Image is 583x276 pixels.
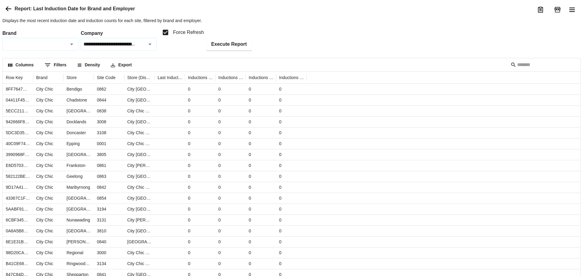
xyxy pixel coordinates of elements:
div: 0 [246,105,276,116]
div: Moorabbin Airport ( DFO ) [63,204,94,214]
div: City Chic [33,160,63,171]
div: 0 [276,214,306,225]
div: Doncaster [63,127,94,138]
div: Store [66,75,77,80]
div: Bendigo [63,84,94,95]
button: menu [533,2,548,17]
div: Preston [63,236,94,247]
div: 04411F45-9078-43BD-9E74-99525074B7D6 [3,95,33,105]
div: 0863 [94,171,124,182]
div: 0 [246,84,276,95]
div: 0 [246,182,276,193]
div: 0 [185,149,215,160]
div: City Chic Maribyrnong (0842) [124,182,155,193]
div: 0 [276,258,306,269]
div: Geelong [63,171,94,182]
div: 0 [246,171,276,182]
div: City Chic Doncaster (3108) [124,127,155,138]
div: 5AABF917-A8F4-4FDF-BBC7-8C3D86DD6277 [3,204,33,214]
div: 0 [185,247,215,258]
div: 3810 [94,225,124,236]
div: 0 [276,204,306,214]
div: 0 [215,204,246,214]
div: 0 [276,247,306,258]
div: City Chic Chadstone (0844) [124,95,155,105]
div: Ringwood Pop-up [63,258,94,269]
div: 0 [276,193,306,204]
div: Inductions in Last Month [279,75,305,80]
div: 0 [185,84,215,95]
div: 0 [185,204,215,214]
div: 0 [276,127,306,138]
div: 0 [185,138,215,149]
div: Select a brand to filter the results [2,26,78,51]
div: City Chic Regional (3000) [124,247,155,258]
button: Export [106,60,136,69]
div: 0 [276,236,306,247]
div: 0 [215,149,246,160]
span: Force Refresh [173,29,204,36]
div: 0 [276,182,306,193]
div: Nunawading [63,214,94,225]
div: 0 [215,171,246,182]
div: 0 [246,193,276,204]
div: 0 [215,127,246,138]
div: Site Code [97,75,115,80]
p: Displays the most recent induction date and induction counts for each site, filtered by brand and... [2,18,581,24]
div: 0 [276,116,306,127]
div: City Chic Nunawading (3131) [124,214,155,225]
div: 0 [185,171,215,182]
div: 0 [276,95,306,105]
div: 0 [246,258,276,269]
label: Company [81,30,157,37]
div: City Chic Frankston (0861) [124,160,155,171]
div: City Chic Preston (0840) [124,236,155,247]
div: 0840 [94,236,124,247]
div: 98D20CA4-17E6-4E4F-AD12-13C75FB2D218 [3,247,33,258]
div: 582122BE-082C-4933-B9FE-7C6679A519CB [3,171,33,182]
div: 0 [246,160,276,171]
div: 0 [246,149,276,160]
div: 0 [185,127,215,138]
div: City Chic [33,84,63,95]
div: Fountain Gate [63,149,94,160]
div: Epping [63,138,94,149]
div: City Chic Pakenham (3810) [124,225,155,236]
div: 40C09F74-3701-406C-A78C-598C36D90DE3 [3,138,33,149]
div: 0 [215,138,246,149]
div: 0 [215,247,246,258]
div: City Chic Melbourne (0854) [124,193,155,204]
div: 0854 [94,193,124,204]
div: Select a company to filter the results [81,26,157,51]
div: 0 [246,236,276,247]
div: City Chic [33,225,63,236]
div: Frankston [63,160,94,171]
div: 0 [215,160,246,171]
div: 3131 [94,214,124,225]
div: City Chic [33,116,63,127]
div: 942666F8-FCD0-4050-A0BB-C0ACBE81C5D0 [3,116,33,127]
div: City Chic [33,214,63,225]
div: 0 [276,171,306,182]
div: Melbourne [63,193,94,204]
div: 3108 [94,127,124,138]
div: 0 [215,258,246,269]
div: 0 [215,182,246,193]
div: City Chic [33,149,63,160]
div: 0 [185,236,215,247]
div: City Chic Docklands (3008) [124,116,155,127]
div: City Chic Cheltenham (0838) [124,105,155,116]
div: 0844 [94,95,124,105]
div: 5ECC2118-968D-48C1-8B0D-0DA46C4D41DB [3,105,33,116]
div: 0 [276,84,306,95]
div: Chadstone [63,95,94,105]
button: Add Store Visit [550,2,565,17]
div: 3000 [94,247,124,258]
div: Docklands [63,116,94,127]
div: 0 [215,95,246,105]
div: 0 [246,247,276,258]
div: City Chic [33,204,63,214]
div: 0 [185,214,215,225]
div: 0 [246,214,276,225]
div: 0 [185,182,215,193]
